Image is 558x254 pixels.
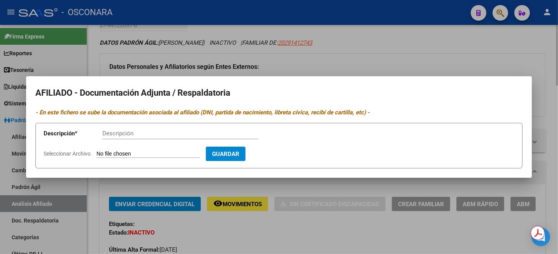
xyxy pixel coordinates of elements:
h2: AFILIADO - Documentación Adjunta / Respaldatoria [35,86,523,100]
button: Guardar [206,147,246,161]
span: Guardar [212,151,239,158]
i: - En este fichero se sube la documentación asociada al afiliado (DNI, partida de nacimiento, libr... [35,109,370,116]
span: Seleccionar Archivo [44,151,91,157]
p: Descripción [44,129,102,138]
